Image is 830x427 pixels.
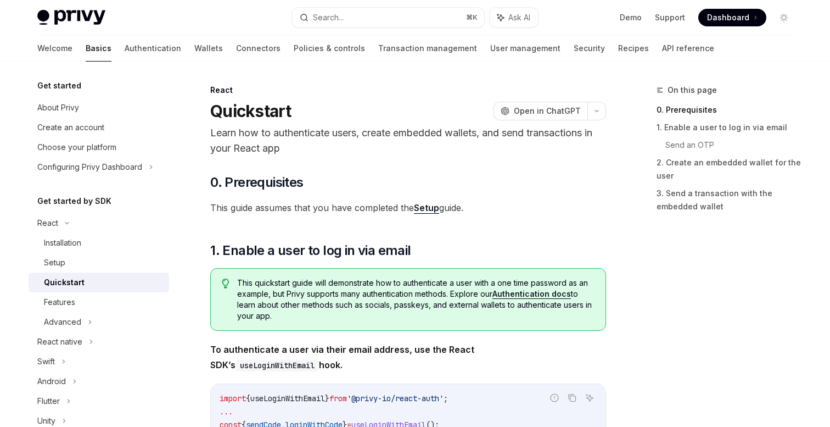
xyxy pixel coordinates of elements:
span: This guide assumes that you have completed the guide. [210,200,606,215]
a: Send an OTP [665,136,801,154]
h1: Quickstart [210,101,291,121]
div: Swift [37,355,55,368]
a: 0. Prerequisites [657,101,801,119]
button: Report incorrect code [547,391,562,405]
div: Quickstart [44,276,85,289]
span: 1. Enable a user to log in via email [210,242,411,259]
a: 2. Create an embedded wallet for the user [657,154,801,185]
a: Recipes [618,35,649,62]
a: Policies & controls [294,35,365,62]
a: Setup [414,202,439,214]
a: Features [29,292,169,312]
button: Copy the contents from the code block [565,391,579,405]
span: { [246,393,250,403]
a: Choose your platform [29,137,169,157]
a: Welcome [37,35,72,62]
a: Quickstart [29,273,169,292]
span: Dashboard [707,12,749,23]
span: Open in ChatGPT [514,106,581,117]
div: React [37,217,58,230]
button: Search...⌘K [292,8,484,27]
span: from [329,393,347,403]
svg: Tip [222,279,229,289]
a: Setup [29,253,169,273]
a: Security [574,35,605,62]
span: ; [444,393,448,403]
span: import [220,393,246,403]
div: Android [37,375,66,388]
a: API reference [662,35,714,62]
a: Create an account [29,118,169,137]
a: Installation [29,233,169,253]
a: User management [490,35,560,62]
img: light logo [37,10,105,25]
h5: Get started by SDK [37,195,111,208]
div: Features [44,296,75,309]
span: } [325,393,329,403]
span: '@privy-io/react-auth' [347,393,444,403]
button: Toggle dark mode [775,9,793,26]
a: Authentication docs [492,289,571,299]
div: Installation [44,236,81,249]
div: Advanced [44,315,81,329]
button: Ask AI [582,391,597,405]
strong: To authenticate a user via their email address, use the React SDK’s hook. [210,344,474,370]
span: On this page [668,84,717,97]
a: Demo [620,12,642,23]
span: ⌘ K [466,13,478,22]
div: About Privy [37,101,79,114]
button: Open in ChatGPT [493,102,587,120]
span: 0. Prerequisites [210,174,303,191]
code: useLoginWithEmail [235,359,319,371]
button: Ask AI [490,8,538,27]
span: This quickstart guide will demonstrate how to authenticate a user with a one time password as an ... [237,278,595,321]
div: Search... [313,11,344,24]
a: Transaction management [378,35,477,62]
div: Create an account [37,121,104,134]
div: Choose your platform [37,141,116,154]
a: Wallets [194,35,223,62]
a: Connectors [236,35,281,62]
h5: Get started [37,79,81,92]
a: About Privy [29,98,169,118]
span: ... [220,407,233,417]
a: 3. Send a transaction with the embedded wallet [657,185,801,215]
a: Basics [86,35,111,62]
div: React [210,85,606,96]
div: React native [37,335,82,348]
div: Setup [44,256,65,269]
a: Dashboard [698,9,766,26]
div: Configuring Privy Dashboard [37,160,142,174]
p: Learn how to authenticate users, create embedded wallets, and send transactions in your React app [210,125,606,156]
a: 1. Enable a user to log in via email [657,119,801,136]
span: Ask AI [508,12,530,23]
span: useLoginWithEmail [250,393,325,403]
div: Flutter [37,395,60,408]
a: Authentication [125,35,181,62]
a: Support [655,12,685,23]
